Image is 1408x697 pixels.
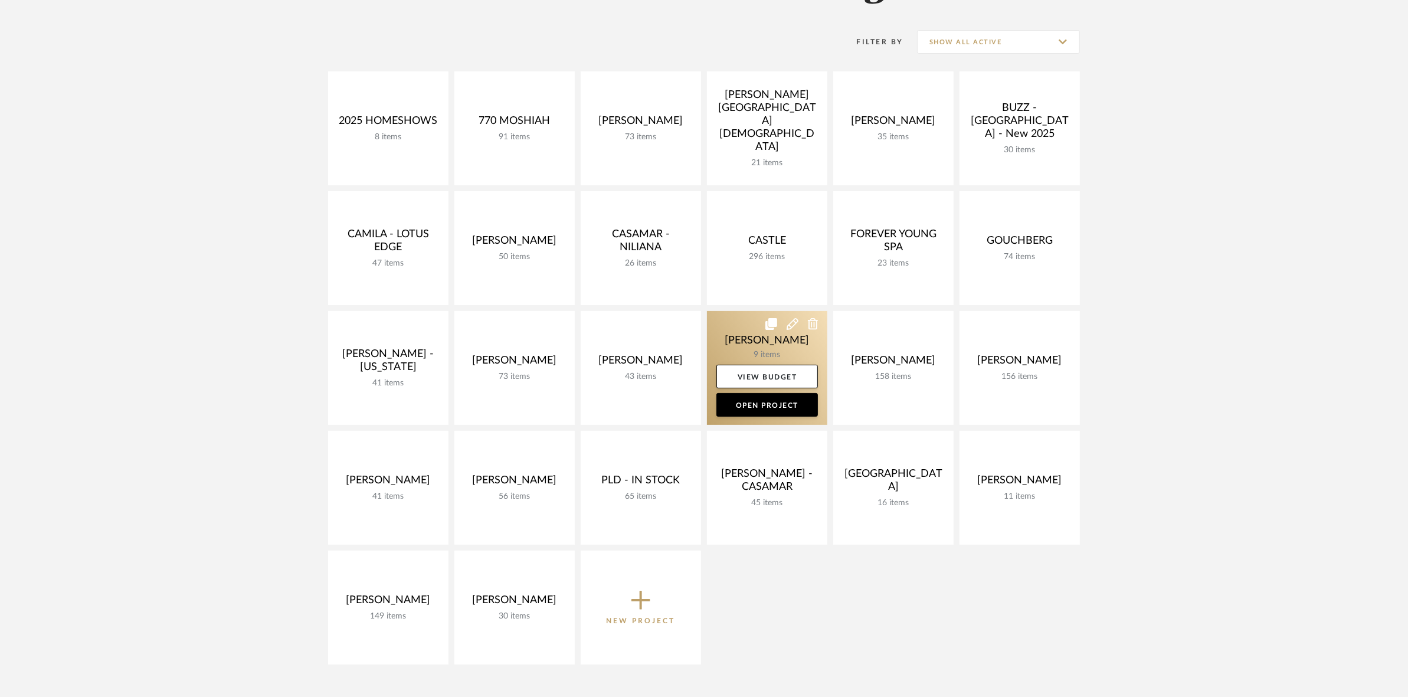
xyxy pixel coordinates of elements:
div: 74 items [969,252,1070,262]
div: 30 items [969,145,1070,155]
div: [PERSON_NAME][GEOGRAPHIC_DATA][DEMOGRAPHIC_DATA] [716,89,818,158]
div: 73 items [590,132,692,142]
div: 73 items [464,372,565,382]
div: Filter By [841,36,903,48]
div: 41 items [338,378,439,388]
div: 35 items [843,132,944,142]
div: CASAMAR - NILIANA [590,228,692,258]
div: GOUCHBERG [969,234,1070,252]
div: 8 items [338,132,439,142]
div: [PERSON_NAME] [969,474,1070,492]
div: [PERSON_NAME] [590,114,692,132]
div: FOREVER YOUNG SPA [843,228,944,258]
div: 23 items [843,258,944,269]
div: BUZZ - [GEOGRAPHIC_DATA] - New 2025 [969,102,1070,145]
div: [PERSON_NAME] [338,594,439,611]
div: 149 items [338,611,439,621]
div: 11 items [969,492,1070,502]
div: 156 items [969,372,1070,382]
a: View Budget [716,365,818,388]
div: 43 items [590,372,692,382]
div: 45 items [716,498,818,508]
div: 47 items [338,258,439,269]
div: 16 items [843,498,944,508]
div: [PERSON_NAME] [464,594,565,611]
div: [PERSON_NAME] [464,354,565,372]
div: [PERSON_NAME] [843,114,944,132]
p: New Project [607,615,676,627]
div: 21 items [716,158,818,168]
div: 50 items [464,252,565,262]
div: 56 items [464,492,565,502]
div: CAMILA - LOTUS EDGE [338,228,439,258]
div: [PERSON_NAME] - [US_STATE] [338,348,439,378]
div: 65 items [590,492,692,502]
div: 158 items [843,372,944,382]
div: [PERSON_NAME] [843,354,944,372]
div: [GEOGRAPHIC_DATA] [843,467,944,498]
a: Open Project [716,393,818,417]
div: [PERSON_NAME] [338,474,439,492]
div: 770 MOSHIAH [464,114,565,132]
div: 30 items [464,611,565,621]
div: [PERSON_NAME] - CASAMAR [716,467,818,498]
div: 41 items [338,492,439,502]
button: New Project [581,551,701,665]
div: PLD - IN STOCK [590,474,692,492]
div: [PERSON_NAME] [590,354,692,372]
div: [PERSON_NAME] [464,234,565,252]
div: [PERSON_NAME] [969,354,1070,372]
div: [PERSON_NAME] [464,474,565,492]
div: CASTLE [716,234,818,252]
div: 91 items [464,132,565,142]
div: 26 items [590,258,692,269]
div: 296 items [716,252,818,262]
div: 2025 HOMESHOWS [338,114,439,132]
